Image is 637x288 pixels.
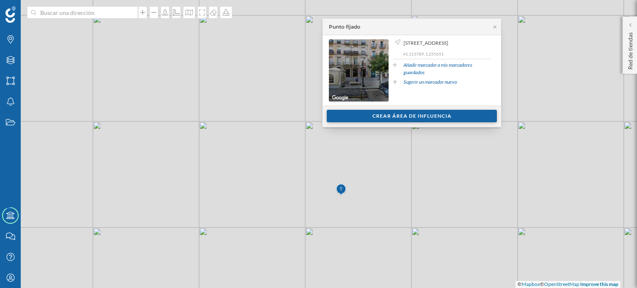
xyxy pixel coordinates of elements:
a: OpenStreetMap [544,281,579,287]
img: Marker [336,182,346,198]
span: [STREET_ADDRESS] [404,39,448,47]
a: Mapbox [522,281,540,287]
span: Soporte [17,6,46,13]
div: Punto fijado [329,23,360,31]
a: Improve this map [580,281,618,287]
p: Red de tiendas [626,29,635,70]
a: Añadir marcador a mis marcadores guardados [404,61,491,76]
div: © © [515,281,620,288]
a: Sugerir un marcador nuevo [404,78,457,86]
p: 41,113789, 1,255651 [403,51,491,57]
img: Geoblink Logo [5,6,16,23]
img: streetview [329,39,389,102]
